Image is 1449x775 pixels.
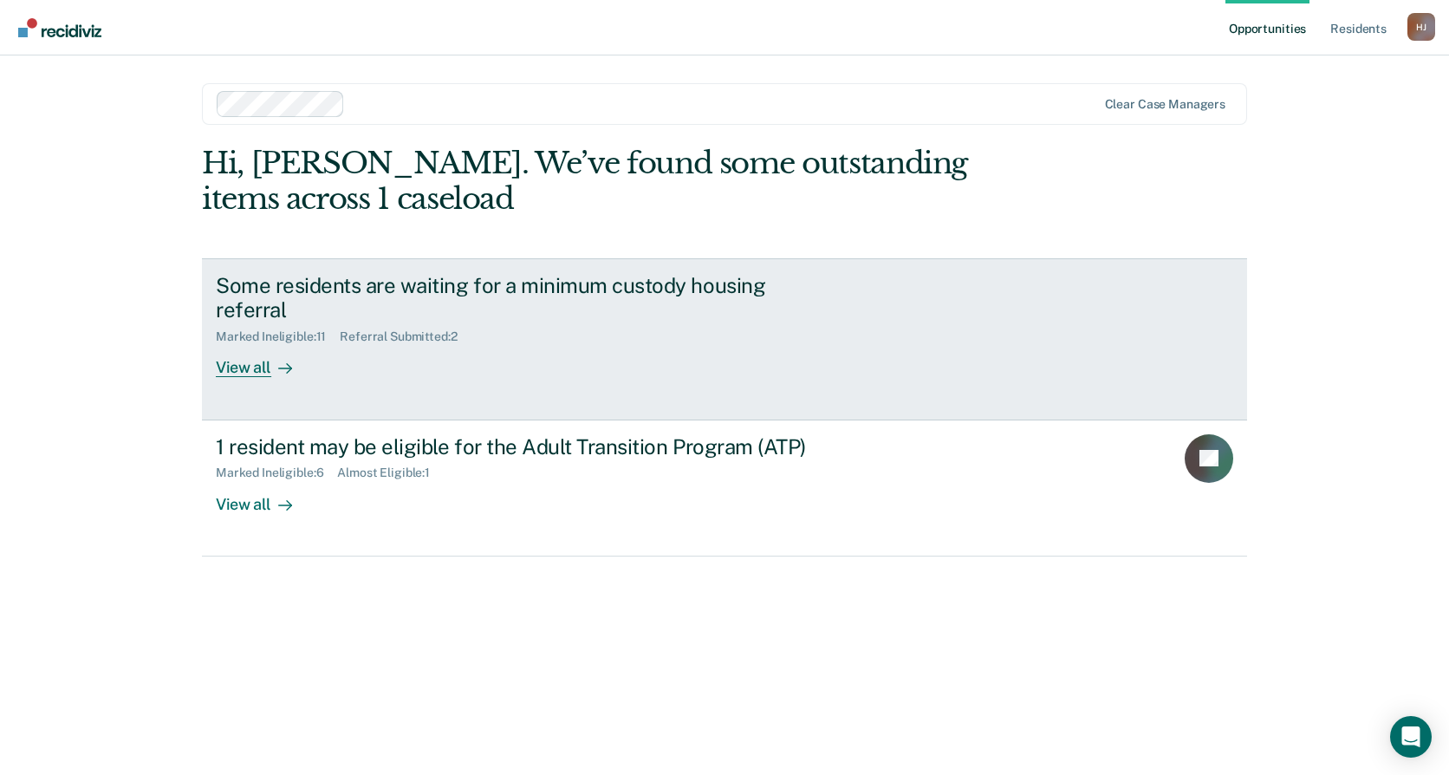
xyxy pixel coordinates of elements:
[216,434,824,459] div: 1 resident may be eligible for the Adult Transition Program (ATP)
[1105,97,1225,112] div: Clear case managers
[1407,13,1435,41] div: H J
[202,146,1038,217] div: Hi, [PERSON_NAME]. We’ve found some outstanding items across 1 caseload
[337,466,444,480] div: Almost Eligible : 1
[1390,716,1432,758] div: Open Intercom Messenger
[216,273,824,323] div: Some residents are waiting for a minimum custody housing referral
[340,329,471,344] div: Referral Submitted : 2
[216,480,313,514] div: View all
[1407,13,1435,41] button: Profile dropdown button
[216,344,313,378] div: View all
[18,18,101,37] img: Recidiviz
[216,466,337,480] div: Marked Ineligible : 6
[202,258,1247,420] a: Some residents are waiting for a minimum custody housing referralMarked Ineligible:11Referral Sub...
[202,420,1247,557] a: 1 resident may be eligible for the Adult Transition Program (ATP)Marked Ineligible:6Almost Eligib...
[216,329,340,344] div: Marked Ineligible : 11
